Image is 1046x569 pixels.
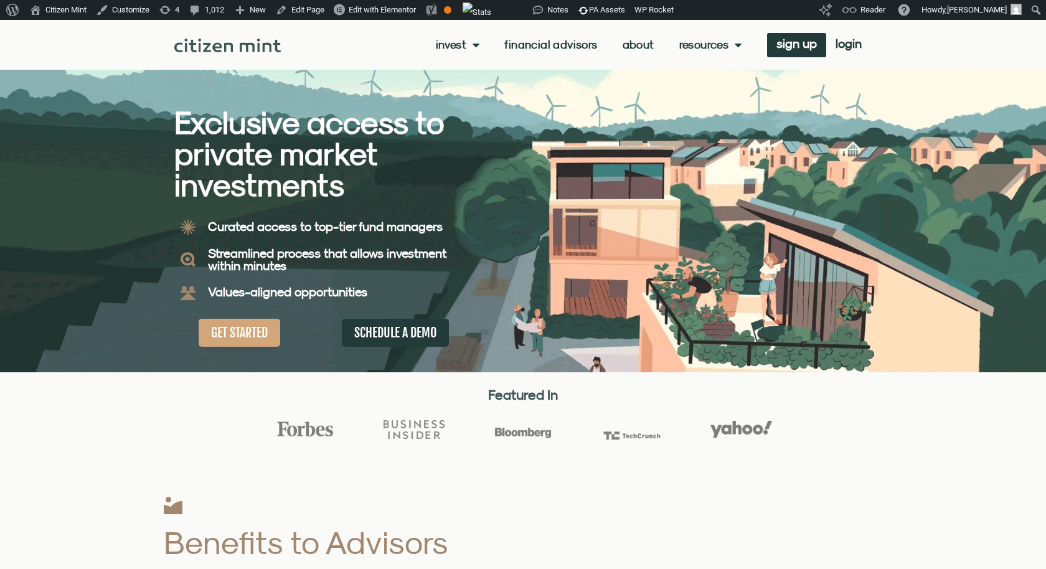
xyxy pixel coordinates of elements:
span: login [836,39,862,48]
a: login [826,33,871,57]
a: Financial Advisors [504,39,597,51]
h2: Benefits to Advisors [164,527,634,558]
b: Streamlined process that allows investment within minutes [208,246,446,273]
a: sign up [767,33,826,57]
img: Citizen Mint [174,39,281,52]
a: Invest [436,39,480,51]
strong: Featured In [488,387,558,403]
h2: Exclusive access to private market investments [174,107,479,200]
a: Resources [679,39,742,51]
span: GET STARTED [211,325,268,341]
div: OK [444,6,451,14]
span: sign up [776,39,817,48]
nav: Menu [436,39,742,51]
a: SCHEDULE A DEMO [342,319,449,347]
span: SCHEDULE A DEMO [354,325,436,341]
a: GET STARTED [199,319,280,347]
b: Values-aligned opportunities [208,284,367,299]
b: Curated access to top-tier fund managers [208,219,443,233]
img: Views over 48 hours. Click for more Jetpack Stats. [463,2,491,22]
span: [PERSON_NAME] [947,5,1007,14]
span: Edit with Elementor [349,5,416,14]
a: About [623,39,654,51]
img: Forbes Logo [275,421,336,437]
